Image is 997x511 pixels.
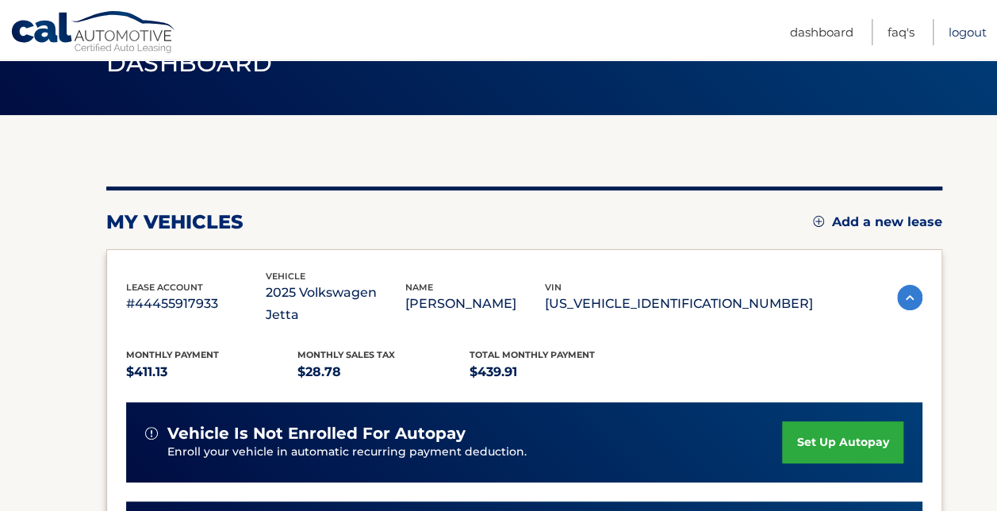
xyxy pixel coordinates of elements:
[167,444,783,461] p: Enroll your vehicle in automatic recurring payment deduction.
[106,48,273,78] span: Dashboard
[297,349,395,360] span: Monthly sales Tax
[126,349,219,360] span: Monthly Payment
[126,361,298,383] p: $411.13
[10,10,177,56] a: Cal Automotive
[297,361,470,383] p: $28.78
[126,293,266,315] p: #44455917933
[782,421,903,463] a: set up autopay
[126,282,203,293] span: lease account
[813,214,942,230] a: Add a new lease
[949,19,987,45] a: Logout
[470,349,595,360] span: Total Monthly Payment
[266,271,305,282] span: vehicle
[545,293,813,315] p: [US_VEHICLE_IDENTIFICATION_NUMBER]
[405,293,545,315] p: [PERSON_NAME]
[470,361,642,383] p: $439.91
[405,282,433,293] span: name
[813,216,824,227] img: add.svg
[888,19,915,45] a: FAQ's
[106,210,243,234] h2: my vehicles
[897,285,922,310] img: accordion-active.svg
[167,424,466,444] span: vehicle is not enrolled for autopay
[145,427,158,440] img: alert-white.svg
[266,282,405,326] p: 2025 Volkswagen Jetta
[545,282,562,293] span: vin
[790,19,853,45] a: Dashboard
